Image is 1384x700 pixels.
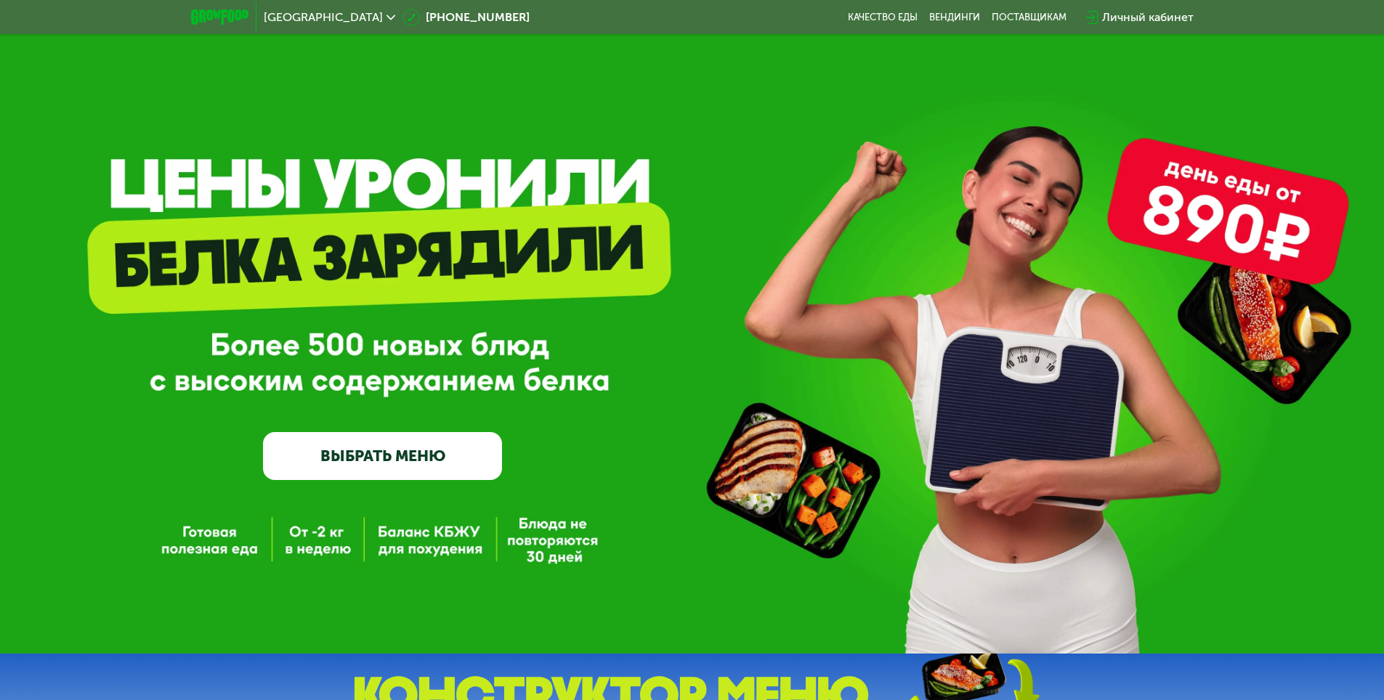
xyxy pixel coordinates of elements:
[1102,9,1194,26] div: Личный кабинет
[992,12,1067,23] div: поставщикам
[263,432,502,480] a: ВЫБРАТЬ МЕНЮ
[402,9,530,26] a: [PHONE_NUMBER]
[929,12,980,23] a: Вендинги
[264,12,383,23] span: [GEOGRAPHIC_DATA]
[848,12,918,23] a: Качество еды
